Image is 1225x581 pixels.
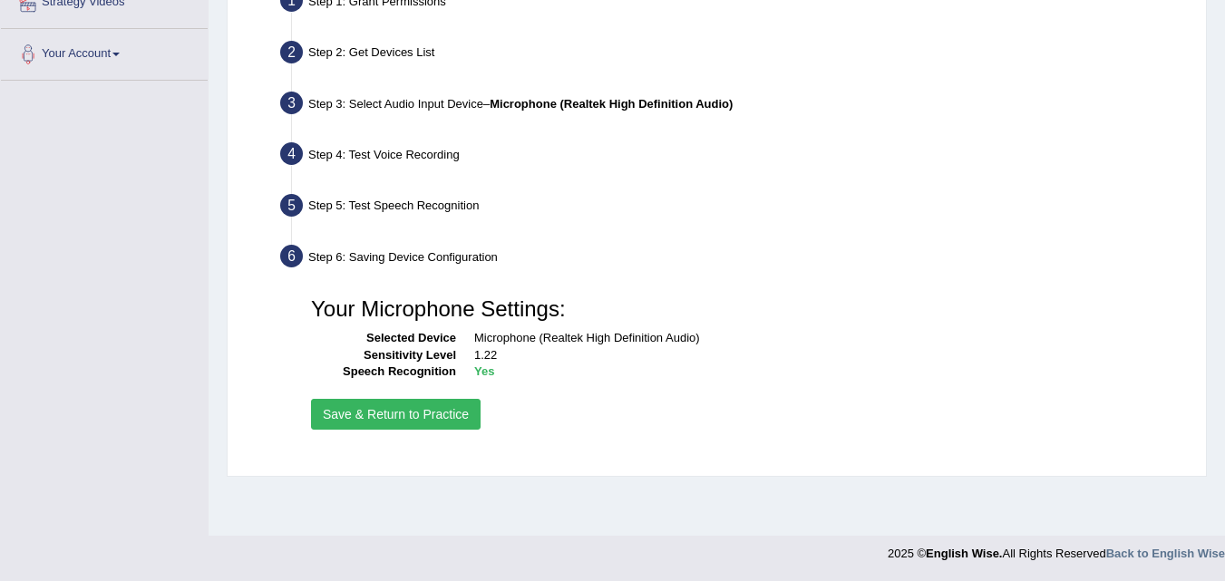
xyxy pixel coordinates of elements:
[272,137,1198,177] div: Step 4: Test Voice Recording
[311,363,456,381] dt: Speech Recognition
[926,547,1002,560] strong: English Wise.
[1106,547,1225,560] a: Back to English Wise
[1,29,208,74] a: Your Account
[272,189,1198,228] div: Step 5: Test Speech Recognition
[490,97,733,111] b: Microphone (Realtek High Definition Audio)
[474,347,1177,364] dd: 1.22
[888,536,1225,562] div: 2025 © All Rights Reserved
[483,97,733,111] span: –
[272,86,1198,126] div: Step 3: Select Audio Input Device
[311,330,456,347] dt: Selected Device
[311,297,1177,321] h3: Your Microphone Settings:
[474,330,1177,347] dd: Microphone (Realtek High Definition Audio)
[311,347,456,364] dt: Sensitivity Level
[474,364,494,378] b: Yes
[272,35,1198,75] div: Step 2: Get Devices List
[272,239,1198,279] div: Step 6: Saving Device Configuration
[311,399,481,430] button: Save & Return to Practice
